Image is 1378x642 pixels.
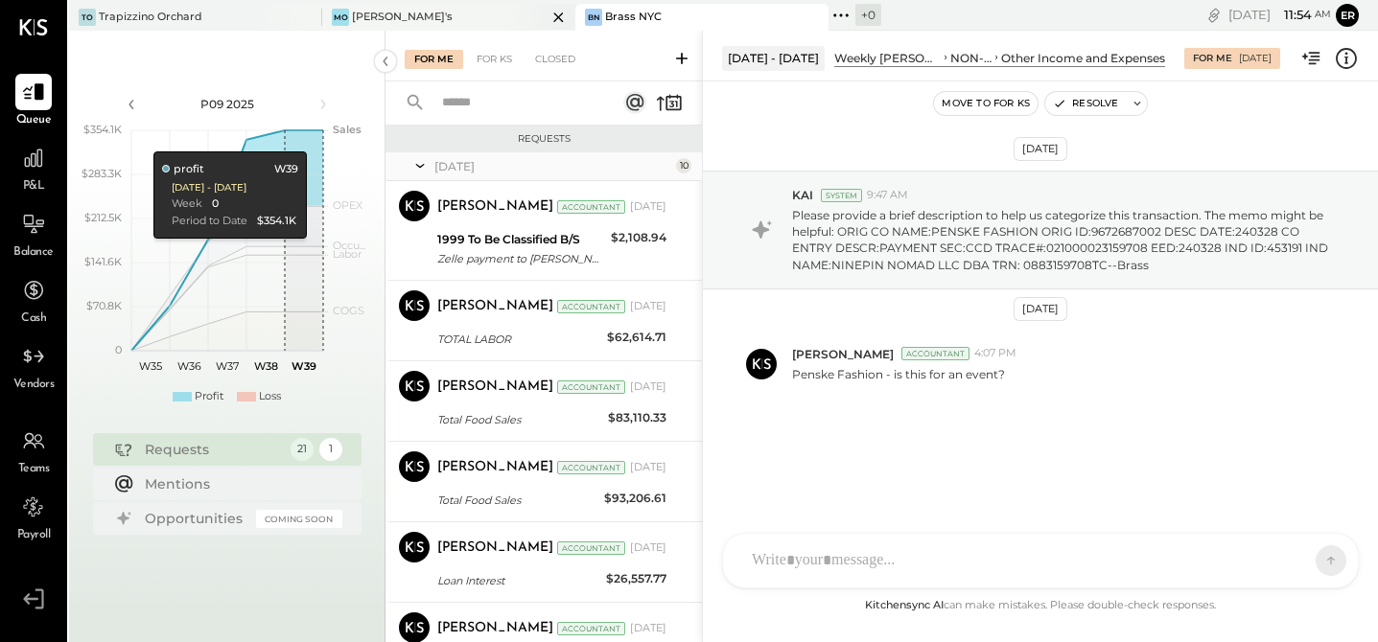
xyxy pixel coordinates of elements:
[792,366,1005,382] p: Penske Fashion - is this for an event?
[437,458,553,477] div: [PERSON_NAME]
[1,489,66,544] a: Payroll
[333,239,365,252] text: Occu...
[332,9,349,26] div: Mo
[21,310,46,328] span: Cash
[437,330,601,349] div: TOTAL LABOR
[557,461,625,474] div: Accountant
[792,346,894,362] span: [PERSON_NAME]
[605,10,662,25] div: Brass NYC
[1014,137,1067,161] div: [DATE]
[83,123,122,136] text: $354.1K
[1315,8,1331,21] span: am
[1204,5,1224,25] div: copy link
[253,359,277,373] text: W38
[557,622,625,635] div: Accountant
[171,196,201,212] div: Week
[84,211,122,224] text: $212.5K
[1,338,66,394] a: Vendors
[17,527,51,544] span: Payroll
[437,197,553,217] div: [PERSON_NAME]
[437,297,553,316] div: [PERSON_NAME]
[171,181,245,195] div: [DATE] - [DATE]
[1014,297,1067,321] div: [DATE]
[557,380,625,394] div: Accountant
[630,621,666,636] div: [DATE]
[1228,6,1331,24] div: [DATE]
[18,461,50,478] span: Teams
[79,9,96,26] div: TO
[526,50,585,69] div: Closed
[1,140,66,195] a: P&L
[195,389,223,404] div: Profit
[145,440,281,459] div: Requests
[319,438,342,461] div: 1
[211,196,218,212] div: 0
[557,300,625,313] div: Accountant
[1001,50,1165,66] div: Other Income and Expenses
[934,92,1038,115] button: Move to for ks
[607,328,666,347] div: $62,614.71
[259,389,281,404] div: Loss
[676,158,691,173] div: 10
[557,200,625,214] div: Accountant
[434,158,671,174] div: [DATE]
[1193,52,1232,65] div: For Me
[604,489,666,508] div: $93,206.61
[611,228,666,247] div: $2,108.94
[630,540,666,556] div: [DATE]
[437,230,605,249] div: 1999 To Be Classified B/S
[395,132,692,146] div: Requests
[630,460,666,475] div: [DATE]
[86,299,122,312] text: $70.8K
[176,359,200,373] text: W36
[256,214,295,229] div: $354.1K
[292,359,316,373] text: W39
[1,272,66,328] a: Cash
[437,491,598,510] div: Total Food Sales
[405,50,463,69] div: For Me
[84,255,122,268] text: $141.6K
[146,96,309,112] div: P09 2025
[722,46,825,70] div: [DATE] - [DATE]
[1045,92,1126,115] button: Resolve
[901,347,969,360] div: Accountant
[1273,6,1312,24] span: 11 : 54
[13,377,55,394] span: Vendors
[437,249,605,268] div: Zelle payment to [PERSON_NAME] 20267916870--Brass
[557,541,625,555] div: Accountant
[867,188,908,203] span: 9:47 AM
[99,10,202,25] div: Trapizzino Orchard
[1,74,66,129] a: Queue
[437,571,600,590] div: Loan Interest
[630,379,666,395] div: [DATE]
[291,438,314,461] div: 21
[139,359,162,373] text: W35
[333,304,364,317] text: COGS
[606,569,666,588] div: $26,557.77
[161,162,203,177] div: profit
[333,123,362,136] text: Sales
[171,214,246,229] div: Period to Date
[333,247,362,261] text: Labor
[950,50,992,66] div: NON-CONTROLLABLE EXPENSES
[333,198,363,212] text: OPEX
[82,167,122,180] text: $283.3K
[437,410,602,429] div: Total Food Sales
[437,619,553,638] div: [PERSON_NAME]
[1,206,66,262] a: Balance
[13,244,54,262] span: Balance
[1,423,66,478] a: Teams
[1336,4,1359,27] button: er
[608,408,666,427] div: $83,110.33
[792,207,1334,273] p: Please provide a brief description to help us categorize this transaction. The memo might be help...
[437,378,553,397] div: [PERSON_NAME]
[792,187,813,203] span: KAI
[352,10,453,25] div: [PERSON_NAME]'s
[273,162,297,177] div: W39
[630,199,666,215] div: [DATE]
[437,539,553,558] div: [PERSON_NAME]
[256,510,342,528] div: Coming Soon
[1239,52,1272,65] div: [DATE]
[145,509,246,528] div: Opportunities
[855,4,881,26] div: + 0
